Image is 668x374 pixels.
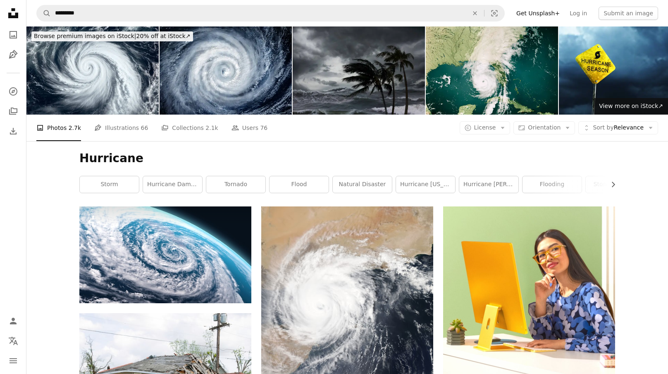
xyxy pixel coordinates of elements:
[26,26,159,115] img: Typhoon, storm, windstorm, superstorm
[5,83,21,100] a: Explore
[5,123,21,139] a: Download History
[474,124,496,131] span: License
[260,123,267,132] span: 76
[586,176,645,193] a: storm damage
[270,176,329,193] a: flood
[606,176,615,193] button: scroll list to the right
[599,103,663,109] span: View more on iStock ↗
[5,26,21,43] a: Photos
[5,46,21,63] a: Illustrations
[161,115,218,141] a: Collections 2.1k
[513,121,575,134] button: Orientation
[466,5,484,21] button: Clear
[206,176,265,193] a: tornado
[5,333,21,349] button: Language
[528,124,561,131] span: Orientation
[79,363,251,370] a: Barber Shop located in Ninth Ward, New Orleans, Louisiana, damaged by Hurricane Katrina in 2005.
[79,206,251,303] img: An image of a satellite view of a hurricane
[143,176,202,193] a: hurricane damage
[594,98,668,115] a: View more on iStock↗
[94,115,148,141] a: Illustrations 66
[593,124,644,132] span: Relevance
[459,176,518,193] a: hurricane [PERSON_NAME]
[5,352,21,369] button: Menu
[79,251,251,259] a: An image of a satellite view of a hurricane
[5,313,21,329] a: Log in / Sign up
[522,176,582,193] a: flooding
[484,5,504,21] button: Visual search
[460,121,511,134] button: License
[31,31,193,41] div: 20% off at iStock ↗
[79,151,615,166] h1: Hurricane
[5,103,21,120] a: Collections
[578,121,658,134] button: Sort byRelevance
[26,26,198,46] a: Browse premium images on iStock|20% off at iStock↗
[565,7,592,20] a: Log in
[231,115,268,141] a: Users 76
[396,176,455,193] a: hurricane [US_STATE]
[80,176,139,193] a: storm
[160,26,292,115] img: Super Typhoon, tropical storm, cyclone, hurricane, tornado, over ocean. Weather background. Eleme...
[261,313,433,321] a: typhoon
[511,7,565,20] a: Get Unsplash+
[37,5,51,21] button: Search Unsplash
[599,7,658,20] button: Submit an image
[205,123,218,132] span: 2.1k
[34,33,136,39] span: Browse premium images on iStock |
[333,176,392,193] a: natural disaster
[293,26,425,115] img: Conceptual image of tropical storm
[426,26,558,115] img: Hurricane Helene 2024 Cloud Map Gulf Of Mexico 3D Render Color
[36,5,505,22] form: Find visuals sitewide
[141,123,148,132] span: 66
[593,124,613,131] span: Sort by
